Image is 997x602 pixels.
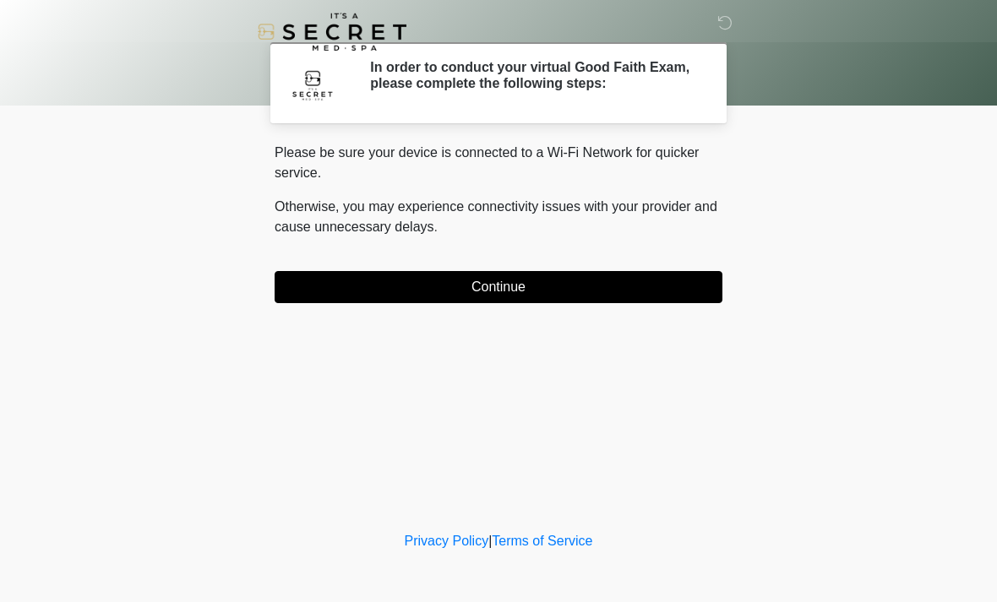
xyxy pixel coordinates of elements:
button: Continue [275,271,722,303]
img: It's A Secret Med Spa Logo [258,13,406,51]
img: Agent Avatar [287,59,338,110]
p: Otherwise, you may experience connectivity issues with your provider and cause unnecessary delays [275,197,722,237]
span: . [434,220,438,234]
h2: In order to conduct your virtual Good Faith Exam, please complete the following steps: [370,59,697,91]
a: Privacy Policy [405,534,489,548]
a: Terms of Service [492,534,592,548]
p: Please be sure your device is connected to a Wi-Fi Network for quicker service. [275,143,722,183]
a: | [488,534,492,548]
